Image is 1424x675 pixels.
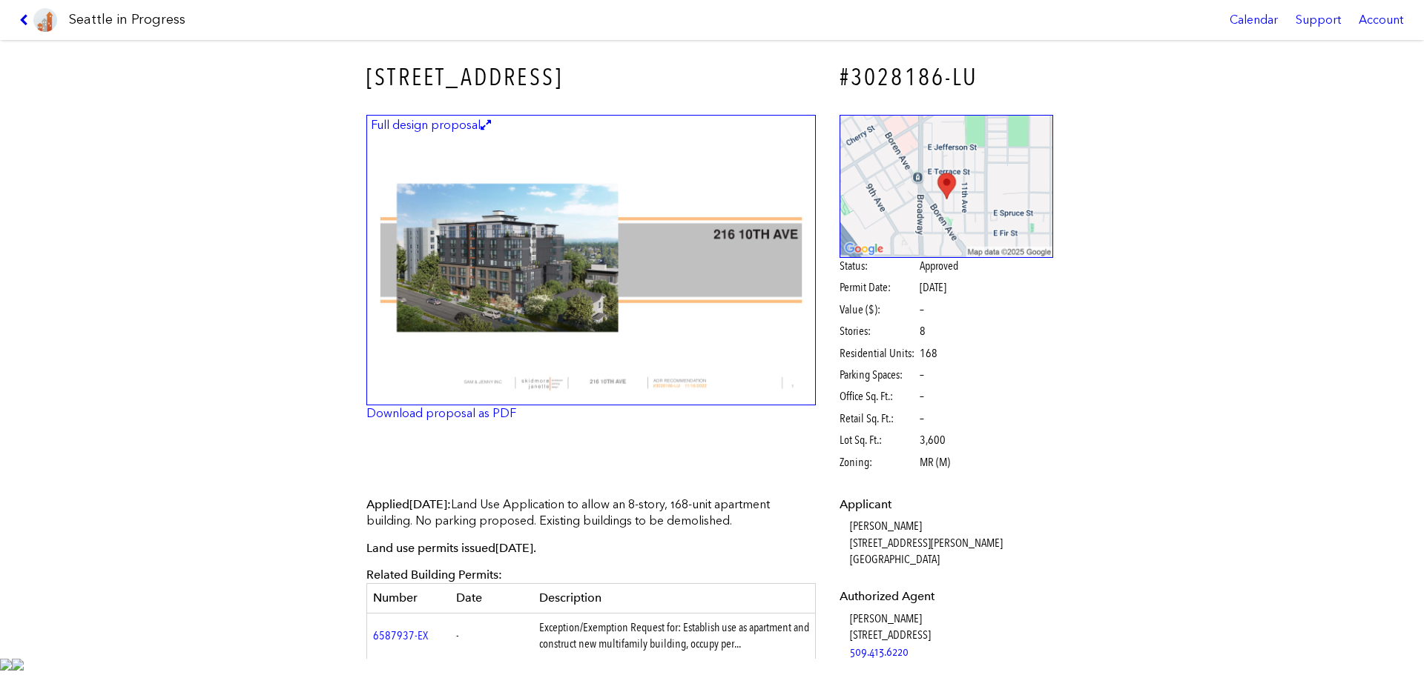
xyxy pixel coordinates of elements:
span: – [920,302,924,318]
span: Zoning: [840,454,917,470]
span: – [920,410,924,427]
span: 168 [920,345,937,362]
h3: [STREET_ADDRESS] [366,61,816,94]
span: Lot Sq. Ft.: [840,432,917,448]
a: 6587937-EX [373,628,428,642]
dd: [PERSON_NAME] [STREET_ADDRESS][PERSON_NAME] [GEOGRAPHIC_DATA] [850,518,1054,568]
dt: Authorized Agent [840,588,1054,605]
span: Office Sq. Ft.: [840,388,917,405]
span: Status: [840,258,917,274]
img: 1.jpg [366,115,816,406]
figcaption: Full design proposal [369,117,493,133]
td: Exception/Exemption Request for: Establish use as apartment and construct new multifamily buildin... [533,613,816,658]
span: – [920,367,924,383]
p: Land Use Application to allow an 8-story, 168-unit apartment building. No parking proposed. Exist... [366,496,816,530]
span: Applied : [366,497,451,511]
span: – [920,388,924,405]
span: 3,600 [920,432,946,448]
span: [DATE] [495,541,533,555]
th: Date [450,584,533,613]
span: Approved [920,258,958,274]
td: - [450,613,533,658]
span: Stories: [840,323,917,339]
img: staticmap [840,115,1054,258]
p: Land use permits issued . [366,540,816,556]
span: MR (M) [920,454,950,470]
span: [DATE] [409,497,447,511]
span: Related Building Permits: [366,568,502,582]
a: 509.413.6220 [850,645,909,659]
span: Residential Units: [840,345,917,362]
th: Number [367,584,450,613]
h1: Seattle in Progress [69,10,185,29]
h4: #3028186-LU [840,61,1054,94]
span: Retail Sq. Ft.: [840,410,917,427]
img: favicon-96x96.png [33,8,57,32]
th: Description [533,584,816,613]
span: Value ($): [840,302,917,318]
a: Download proposal as PDF [366,406,516,420]
span: Permit Date: [840,279,917,296]
span: [DATE] [920,280,946,294]
dt: Applicant [840,496,1054,513]
span: Parking Spaces: [840,367,917,383]
a: Full design proposal [366,115,816,406]
span: 8 [920,323,926,339]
